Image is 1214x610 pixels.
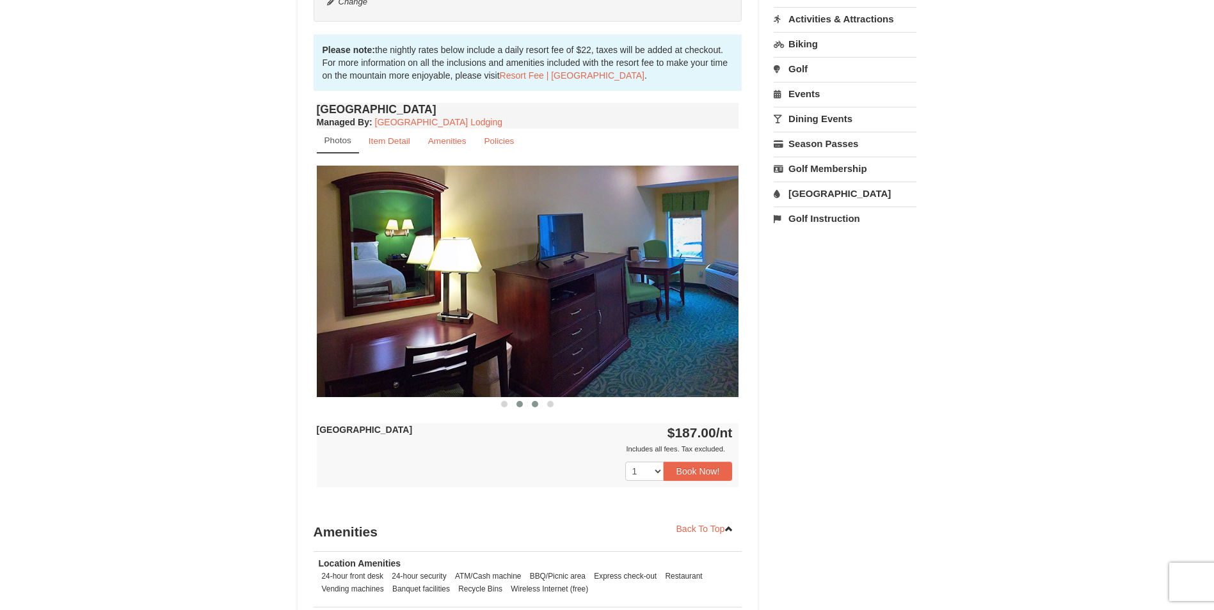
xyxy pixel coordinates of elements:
[500,70,644,81] a: Resort Fee | [GEOGRAPHIC_DATA]
[668,519,742,538] a: Back To Top
[317,425,413,435] strong: [GEOGRAPHIC_DATA]
[591,570,660,583] li: Express check-out
[507,583,591,595] li: Wireless Internet (free)
[662,570,705,583] li: Restaurant
[667,425,733,440] strong: $187.00
[774,182,916,205] a: [GEOGRAPHIC_DATA]
[317,117,369,127] span: Managed By
[774,157,916,180] a: Golf Membership
[452,570,525,583] li: ATM/Cash machine
[317,103,739,116] h4: [GEOGRAPHIC_DATA]
[375,117,502,127] a: [GEOGRAPHIC_DATA] Lodging
[323,45,375,55] strong: Please note:
[388,570,449,583] li: 24-hour security
[317,166,739,396] img: 18876286-39-50e6e3c6.jpg
[774,132,916,155] a: Season Passes
[360,129,419,153] a: Item Detail
[319,570,387,583] li: 24-hour front desk
[319,558,401,568] strong: Location Amenities
[774,32,916,56] a: Biking
[774,207,916,230] a: Golf Instruction
[527,570,589,583] li: BBQ/Picnic area
[314,35,742,91] div: the nightly rates below include a daily resort fee of $22, taxes will be added at checkout. For m...
[317,117,372,127] strong: :
[774,57,916,81] a: Golf
[774,82,916,106] a: Events
[664,462,733,481] button: Book Now!
[369,136,410,146] small: Item Detail
[774,7,916,31] a: Activities & Attractions
[420,129,475,153] a: Amenities
[774,107,916,130] a: Dining Events
[317,129,359,153] a: Photos
[484,136,514,146] small: Policies
[324,136,351,145] small: Photos
[428,136,467,146] small: Amenities
[314,519,742,545] h3: Amenities
[455,583,506,595] li: Recycle Bins
[317,442,733,455] div: Includes all fees. Tax excluded.
[475,129,522,153] a: Policies
[389,583,453,595] li: Banquet facilities
[716,425,733,440] span: /nt
[319,583,387,595] li: Vending machines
